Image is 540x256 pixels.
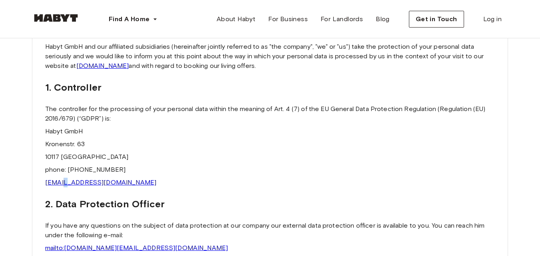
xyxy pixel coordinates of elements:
p: Habyt GmbH and our affiliated subsidiaries (hereinafter jointly referred to as "the company", "we... [45,42,495,71]
a: [EMAIL_ADDRESS][DOMAIN_NAME] [45,179,156,186]
h2: 2. Data Protection Officer [45,197,495,211]
span: About Habyt [217,14,255,24]
a: For Landlords [314,11,369,27]
h2: 1. Controller [45,80,495,95]
span: Find A Home [109,14,149,24]
a: mailto:[DOMAIN_NAME][EMAIL_ADDRESS][DOMAIN_NAME] [45,244,228,252]
p: The controller for the processing of your personal data within the meaning of Art. 4 (7) of the E... [45,104,495,123]
p: Habyt GmbH [45,127,495,136]
span: Get in Touch [416,14,457,24]
button: Get in Touch [409,11,464,28]
a: Log in [477,11,508,27]
span: Blog [376,14,390,24]
p: If you have any questions on the subject of data protection at our company our external data prot... [45,221,495,240]
p: phone: [PHONE_NUMBER] [45,165,495,175]
p: Kronenstr. 63 [45,139,495,149]
img: Habyt [32,14,80,22]
a: About Habyt [210,11,262,27]
a: Blog [369,11,396,27]
button: Find A Home [102,11,164,27]
span: Log in [483,14,502,24]
a: [DOMAIN_NAME] [76,62,129,69]
span: For Business [268,14,308,24]
p: 10117 [GEOGRAPHIC_DATA] [45,152,495,162]
span: For Landlords [321,14,363,24]
a: For Business [262,11,314,27]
